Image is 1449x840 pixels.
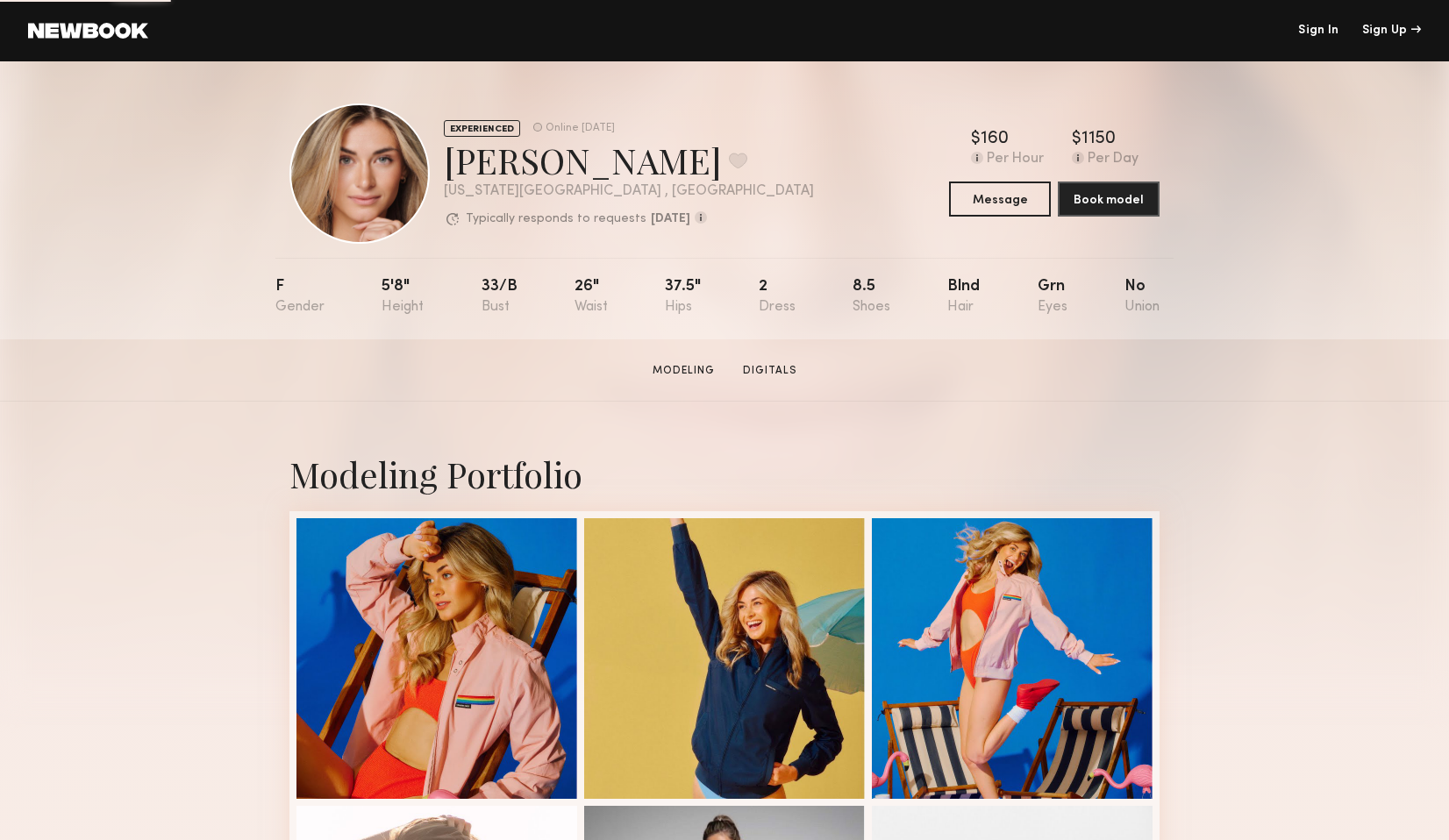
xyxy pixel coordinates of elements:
a: Digitals [736,363,804,379]
button: Book model [1058,182,1160,217]
div: 26" [575,279,608,315]
div: 1150 [1081,131,1116,148]
div: 8.5 [853,279,890,315]
div: No [1124,279,1160,315]
div: Per Day [1088,152,1138,167]
button: Message [949,182,1051,217]
div: Sign Up [1362,25,1421,37]
div: [US_STATE][GEOGRAPHIC_DATA] , [GEOGRAPHIC_DATA] [444,184,814,199]
div: [PERSON_NAME] [444,137,814,183]
div: 5'8" [382,279,424,315]
div: Modeling Portfolio [289,451,1160,497]
div: Blnd [947,279,980,315]
div: 2 [759,279,796,315]
div: Online [DATE] [546,123,615,134]
div: 160 [981,131,1009,148]
div: 37.5" [665,279,701,315]
a: Modeling [646,363,722,379]
div: EXPERIENCED [444,120,520,137]
div: 33/b [482,279,517,315]
div: F [275,279,325,315]
div: Grn [1038,279,1067,315]
div: $ [1072,131,1081,148]
p: Typically responds to requests [466,213,646,225]
div: $ [971,131,981,148]
b: [DATE] [651,213,690,225]
a: Sign In [1298,25,1338,37]
div: Per Hour [987,152,1044,167]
